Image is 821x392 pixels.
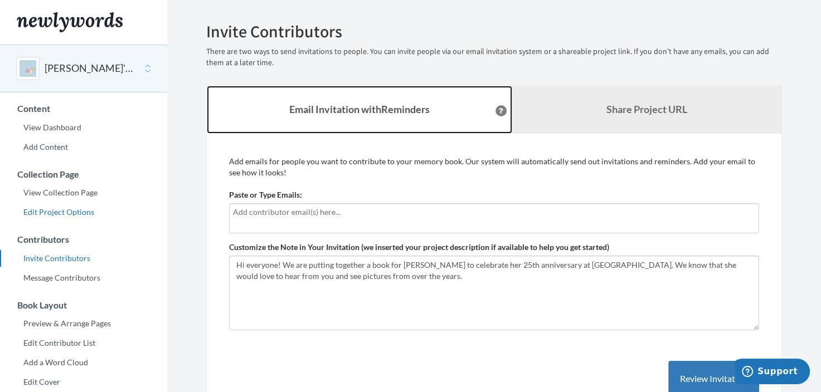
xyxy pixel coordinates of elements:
button: [PERSON_NAME]'s 25th Anniversary [45,61,135,76]
textarea: Hi everyone! We are putting together a book for [PERSON_NAME] to celebrate her 25th anniversary a... [229,256,759,330]
label: Customize the Note in Your Invitation (we inserted your project description if available to help ... [229,242,609,253]
h2: Invite Contributors [206,22,782,41]
p: Add emails for people you want to contribute to your memory book. Our system will automatically s... [229,156,759,178]
h3: Contributors [1,234,167,244]
strong: Email Invitation with Reminders [289,103,430,115]
img: Newlywords logo [17,12,123,32]
label: Paste or Type Emails: [229,189,302,200]
iframe: Opens a widget where you can chat to one of our agents [735,359,810,386]
h3: Book Layout [1,300,167,310]
b: Share Project URL [606,103,687,115]
input: Add contributor email(s) here... [233,206,755,218]
h3: Content [1,104,167,114]
h3: Collection Page [1,169,167,179]
p: There are two ways to send invitations to people. You can invite people via our email invitation ... [206,46,782,68]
